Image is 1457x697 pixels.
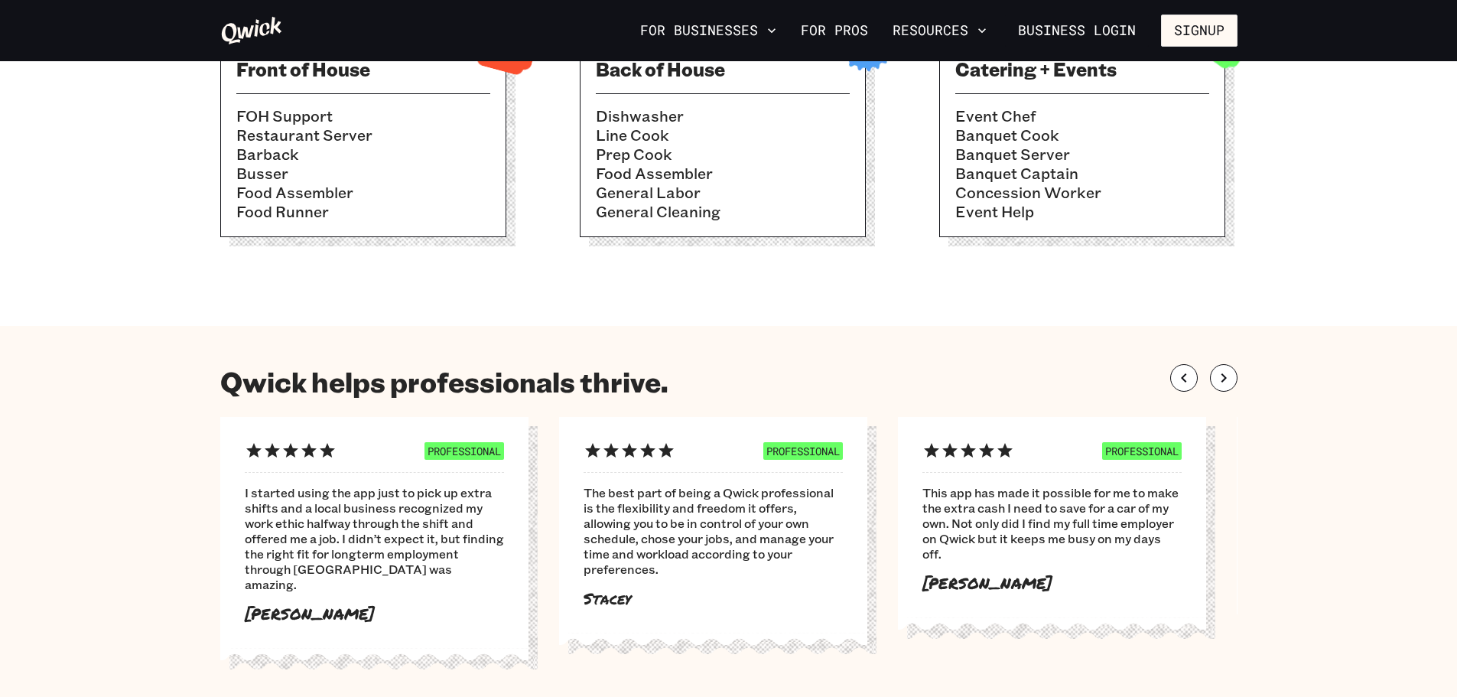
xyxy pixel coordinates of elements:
[596,106,850,125] li: Dishwasher
[236,57,490,81] h3: Front of House
[1102,442,1182,460] span: PROFESSIONAL
[424,442,504,460] span: PROFESSIONAL
[763,442,843,460] span: PROFESSIONAL
[596,145,850,164] li: Prep Cook
[955,106,1209,125] li: Event Chef
[596,125,850,145] li: Line Cook
[236,183,490,202] li: Food Assembler
[955,164,1209,183] li: Banquet Captain
[955,183,1209,202] li: Concession Worker
[236,106,490,125] li: FOH Support
[596,202,850,221] li: General Cleaning
[922,485,1182,562] span: This app has made it possible for me to make the extra cash I need to save for a car of my own. N...
[236,145,490,164] li: Barback
[955,125,1209,145] li: Banquet Cook
[245,485,504,592] span: I started using the app just to pick up extra shifts and a local business recognized my work ethi...
[584,589,843,608] p: Stacey
[596,183,850,202] li: General Labor
[596,164,850,183] li: Food Assembler
[236,164,490,183] li: Busser
[886,18,993,44] button: Resources
[236,202,490,221] li: Food Runner
[584,485,843,577] span: The best part of being a Qwick professional is the flexibility and freedom it offers, allowing yo...
[1005,15,1149,47] a: Business Login
[922,574,1182,593] p: [PERSON_NAME]
[955,202,1209,221] li: Event Help
[1161,15,1237,47] button: Signup
[955,145,1209,164] li: Banquet Server
[220,364,668,399] h1: Qwick helps professionals thrive.
[955,57,1209,81] h3: Catering + Events
[795,18,874,44] a: For Pros
[634,18,782,44] button: For Businesses
[236,125,490,145] li: Restaurant Server
[245,604,504,624] p: [PERSON_NAME]
[596,57,850,81] h3: Back of House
